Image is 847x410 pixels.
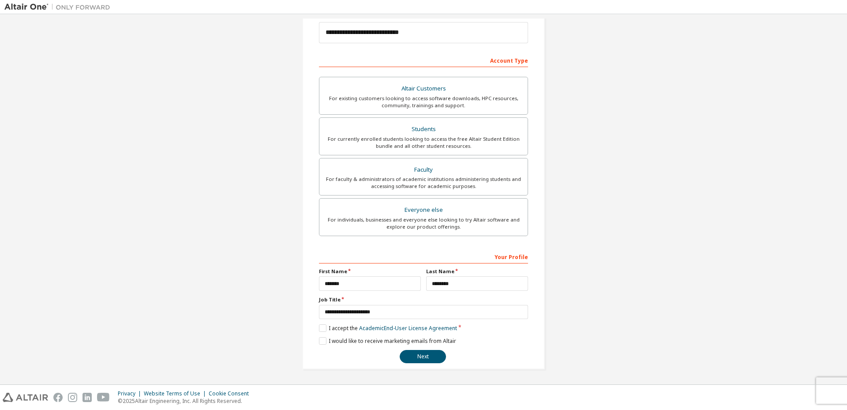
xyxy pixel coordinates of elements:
[319,337,456,345] label: I would like to receive marketing emails from Altair
[82,393,92,402] img: linkedin.svg
[68,393,77,402] img: instagram.svg
[319,53,528,67] div: Account Type
[319,268,421,275] label: First Name
[118,390,144,397] div: Privacy
[97,393,110,402] img: youtube.svg
[400,350,446,363] button: Next
[4,3,115,11] img: Altair One
[325,95,522,109] div: For existing customers looking to access software downloads, HPC resources, community, trainings ...
[325,204,522,216] div: Everyone else
[319,296,528,303] label: Job Title
[325,123,522,135] div: Students
[118,397,254,405] p: © 2025 Altair Engineering, Inc. All Rights Reserved.
[325,216,522,230] div: For individuals, businesses and everyone else looking to try Altair software and explore our prod...
[144,390,209,397] div: Website Terms of Use
[209,390,254,397] div: Cookie Consent
[325,164,522,176] div: Faculty
[426,268,528,275] label: Last Name
[3,393,48,402] img: altair_logo.svg
[319,324,457,332] label: I accept the
[319,249,528,263] div: Your Profile
[325,135,522,150] div: For currently enrolled students looking to access the free Altair Student Edition bundle and all ...
[325,176,522,190] div: For faculty & administrators of academic institutions administering students and accessing softwa...
[325,83,522,95] div: Altair Customers
[359,324,457,332] a: Academic End-User License Agreement
[53,393,63,402] img: facebook.svg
